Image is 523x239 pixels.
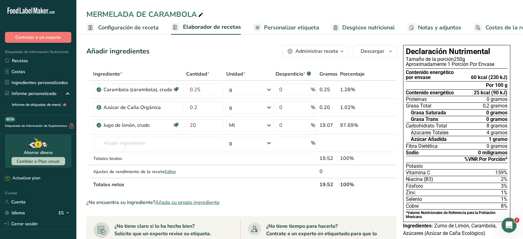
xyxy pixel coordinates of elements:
[17,158,60,164] span: Cambiar a Plan anual
[319,155,338,162] div: 19.52
[483,103,508,108] span: 0,2 gramos
[496,170,508,176] span: 159%
[103,86,172,93] div: Carambola (carambola), cruda
[406,177,434,182] span: Niacina (B3)
[353,45,397,57] button: Descargar
[12,102,61,107] font: Informe de etiquetas de menú
[340,70,365,78] span: Porcentaje
[86,21,159,35] a: Configuración de receta
[406,144,438,149] span: Fibra Dietética
[319,122,338,129] div: 19.07
[406,170,430,175] span: Vitamina C
[12,57,28,64] font: Recetas
[406,197,422,202] span: Selenio
[59,210,64,216] font: ES
[332,21,395,35] a: Desglose nutricional
[486,83,508,88] div: Por 100 g
[253,21,319,35] a: Personalizar etiqueta
[406,184,423,189] span: Fósforo
[487,97,508,102] span: 0 gramos
[229,139,232,147] div: g
[418,23,462,32] span: Notas y adjuntos
[340,104,367,111] div: 1.02%
[340,86,367,93] div: 1.28%
[5,117,15,122] div: BETA
[478,150,508,155] span: 0 miligramos
[12,210,25,216] font: Idioma
[295,47,338,55] div: Administrar receta
[103,104,180,111] div: Azúcar de Caña Orgánica
[12,90,56,97] font: Informe personalizado
[155,199,220,206] span: Añada su propio ingrediente
[12,157,65,165] button: Cambiar a Plan anual
[406,70,454,80] div: Contenido energético por envase
[411,117,439,122] span: Grasa Trans
[93,71,120,77] font: Ingrediente
[406,103,432,108] span: Grasa Total
[471,75,508,80] div: 60 kcal (230 kJ)
[408,21,462,35] a: Notas y adjuntos
[114,222,211,237] div: ¿No tiene claro si lo ha hecho bien? Solicite que un experto revise su etiqueta.
[319,86,338,93] div: 0.25
[406,204,419,209] span: Cobre
[319,71,338,77] font: Gramos
[406,190,416,195] span: Zinc
[5,124,67,128] font: Etiquetado de Información de Suplementos
[318,178,339,191] th: 19.52
[229,104,232,111] div: g
[342,23,395,32] span: Desglose nutricional
[501,176,508,182] span: 2%
[501,190,508,196] span: 1%
[24,149,53,156] div: Ahorrar dinero
[406,62,508,67] div: Aproximadamente 1 Porción Por Envase
[487,130,508,135] span: 4 gramos
[501,196,508,202] span: 1%
[501,183,508,189] span: 3%
[93,169,176,175] font: Ajustes de rendimiento de la receta
[487,110,508,115] span: 0 gramos
[406,48,508,56] h1: Declaración Nutrimental
[229,122,235,129] div: Ml
[12,79,68,86] font: Ingredientes personalizados
[487,123,508,128] span: 8 gramos
[487,144,508,149] span: 0 gramos
[406,123,447,128] span: Carbohidrato Total
[406,97,427,102] span: Proteínas
[501,203,508,209] span: 8%
[411,110,446,115] span: Grasa Saturada
[93,155,184,162] div: Totales brutos
[403,223,433,229] span: Ingredientes:
[502,218,517,233] iframe: Intercom live chat
[183,23,241,31] span: Elaborador de recetas
[406,56,454,62] span: Tamaño de la porción
[340,122,367,129] div: 97.69%
[11,221,38,227] font: Cerrar sesión
[86,199,155,206] font: ¿No encuentra su ingrediente?
[98,23,159,32] span: Configuración de receta
[406,209,508,219] section: *Valores Nutricionales de Referencia para la Población Mexicana
[411,130,449,135] span: Azúcares Totales
[361,47,385,55] span: Descargar
[406,150,419,155] span: Sodio
[12,175,40,182] font: Actualizar plan
[319,104,338,111] div: 0.20
[86,46,150,57] div: Añadir ingredientes
[489,137,508,142] span: 1 gramo
[403,223,497,236] span: Zumo de Limón, Carambola, Azúcares (Azúcar de Caña Ecológico)
[186,71,207,77] font: Cantidad
[282,45,348,57] button: Administrar receta
[340,155,367,162] div: 100%
[276,70,304,78] font: Desperdicio
[93,137,184,149] input: Añadir ingrediente
[226,71,243,77] font: Unidad
[171,20,241,35] a: Elaborador de recetas
[319,168,338,175] div: 0
[86,9,197,20] font: MERMELADA DE CARAMBOLA
[406,164,423,169] span: Potasio
[406,57,508,62] div: 250g
[92,178,318,191] th: Totales netos
[264,23,319,32] span: Personalizar etiqueta
[406,90,454,95] span: Contenido energético
[487,117,508,122] span: 0 gramos
[339,178,369,191] th: 100%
